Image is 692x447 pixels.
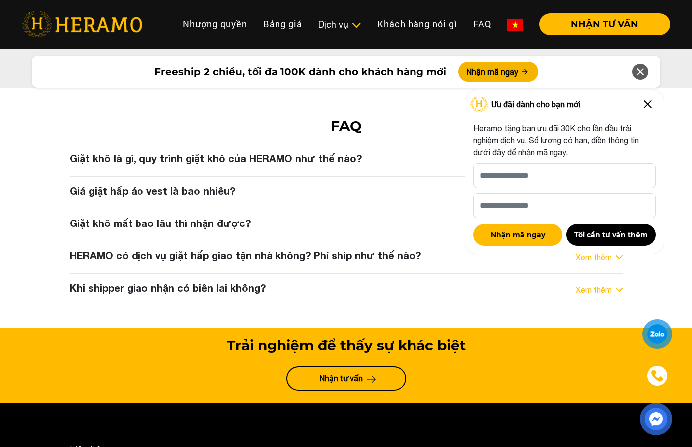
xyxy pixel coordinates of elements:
a: NHẬN TƯ VẤN [531,20,670,29]
span: Ưu đãi dành cho bạn mới [491,98,580,110]
a: Xem thêm [576,251,612,263]
span: Freeship 2 chiều, tối đa 100K dành cho khách hàng mới [154,64,446,79]
h3: Giặt khô là gì, quy trình giặt khô của HERAMO như thế nào? [70,152,362,164]
p: Heramo tặng bạn ưu đãi 30K cho lần đầu trải nghiệm dịch vụ. Số lượng có hạn, điền thông tin dưới ... [473,122,656,158]
a: Nhượng quyền [175,13,255,35]
h3: Trải nghiệm để thấy sự khác biệt [70,337,623,354]
img: Logo [470,97,489,112]
img: phone-icon [650,369,664,383]
a: phone-icon [644,362,671,390]
a: Khách hàng nói gì [369,13,465,35]
h3: Giá giặt hấp áo vest là bao nhiêu? [70,185,235,197]
h3: HERAMO có dịch vụ giặt hấp giao tận nhà không? Phí ship như thế nào? [70,249,421,261]
a: Xem thêm [576,284,612,296]
button: Nhận mã ngay [458,62,538,82]
img: heramo-logo.png [22,11,142,37]
h3: Giặt khô mất bao lâu thì nhận được? [70,217,251,229]
img: arrow_down.svg [616,288,623,292]
a: Bảng giá [255,13,310,35]
div: Dịch vụ [318,18,361,31]
button: NHẬN TƯ VẤN [539,13,670,35]
a: Nhận tư vấn [286,366,406,391]
img: vn-flag.png [507,19,523,31]
h3: Khi shipper giao nhận có biên lai không? [70,282,266,294]
img: arrow_down.svg [616,255,623,259]
img: arrow-next [367,375,376,383]
img: Close [640,96,656,112]
img: subToggleIcon [351,20,361,30]
h2: FAQ [21,118,671,135]
button: Nhận mã ngay [473,224,562,246]
a: FAQ [465,13,499,35]
button: Tôi cần tư vấn thêm [566,224,656,246]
